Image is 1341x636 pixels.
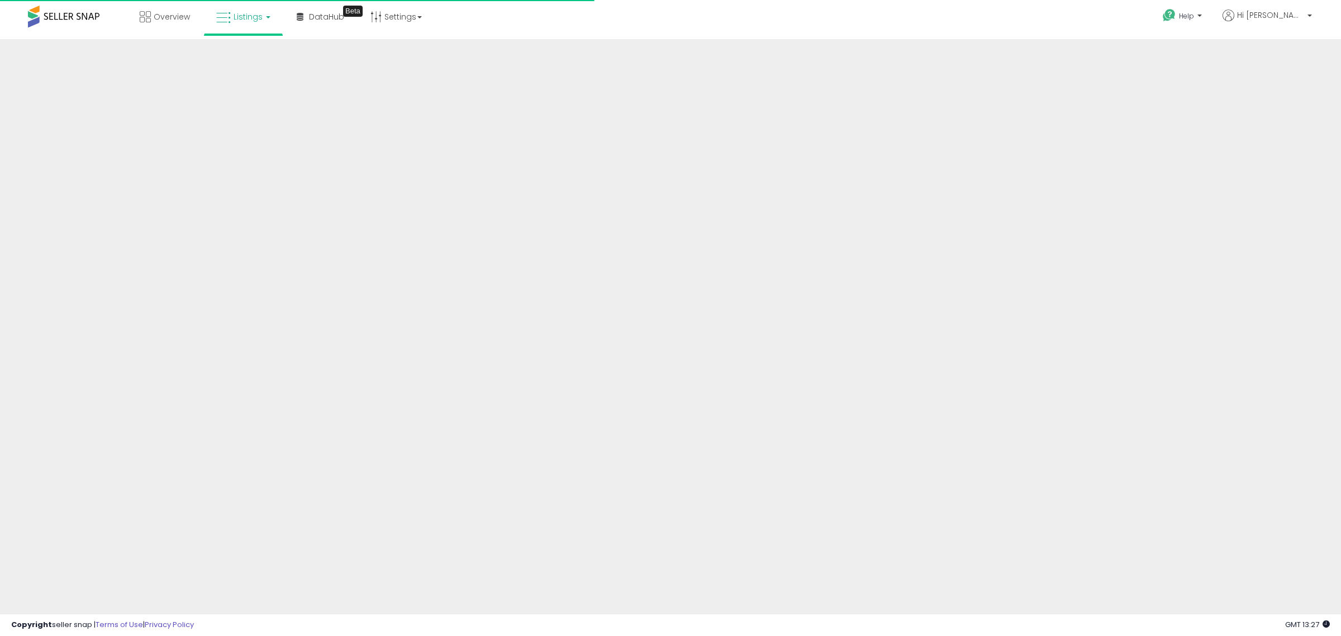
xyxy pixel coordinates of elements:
[145,619,194,630] a: Privacy Policy
[1285,619,1330,630] span: 2025-10-13 13:27 GMT
[11,619,52,630] strong: Copyright
[234,11,263,22] span: Listings
[1179,11,1194,21] span: Help
[1162,8,1176,22] i: Get Help
[309,11,344,22] span: DataHub
[154,11,190,22] span: Overview
[96,619,143,630] a: Terms of Use
[1223,10,1312,35] a: Hi [PERSON_NAME]
[11,620,194,630] div: seller snap | |
[343,6,363,17] div: Tooltip anchor
[1237,10,1304,21] span: Hi [PERSON_NAME]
